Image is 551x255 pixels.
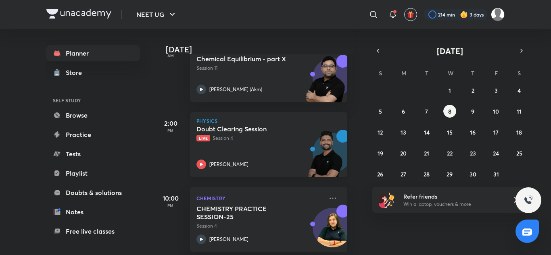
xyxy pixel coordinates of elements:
button: October 6, 2025 [397,105,410,118]
img: unacademy [303,130,347,185]
img: referral [379,192,395,208]
abbr: October 15, 2025 [447,129,453,136]
button: October 14, 2025 [420,126,433,139]
button: October 19, 2025 [374,147,387,160]
h5: Doubt Clearing Session [196,125,297,133]
abbr: October 8, 2025 [448,108,451,115]
button: October 28, 2025 [420,168,433,180]
button: October 16, 2025 [466,126,479,139]
abbr: October 23, 2025 [470,149,476,157]
abbr: Thursday [471,69,474,77]
p: Physics [196,118,341,123]
button: October 4, 2025 [513,84,526,97]
abbr: October 20, 2025 [400,149,407,157]
a: Store [46,64,140,81]
button: October 2, 2025 [466,84,479,97]
p: Session 4 [196,222,323,230]
p: PM [154,128,187,133]
abbr: Friday [495,69,498,77]
button: October 1, 2025 [443,84,456,97]
button: October 17, 2025 [490,126,503,139]
abbr: Tuesday [425,69,428,77]
p: Session 4 [196,135,323,142]
p: PM [154,203,187,208]
p: [PERSON_NAME] (Akm) [209,86,262,93]
abbr: October 3, 2025 [495,87,498,94]
abbr: October 4, 2025 [518,87,521,94]
button: October 9, 2025 [466,105,479,118]
h5: 10:00 [154,193,187,203]
button: October 11, 2025 [513,105,526,118]
p: [PERSON_NAME] [209,236,248,243]
button: October 15, 2025 [443,126,456,139]
h5: 2:00 [154,118,187,128]
button: October 25, 2025 [513,147,526,160]
abbr: October 26, 2025 [377,170,383,178]
p: Win a laptop, vouchers & more [403,201,503,208]
abbr: October 22, 2025 [447,149,453,157]
abbr: October 28, 2025 [424,170,430,178]
abbr: October 10, 2025 [493,108,499,115]
button: [DATE] [384,45,516,56]
abbr: October 13, 2025 [401,129,406,136]
h4: [DATE] [166,45,355,54]
img: Company Logo [46,9,111,19]
button: October 10, 2025 [490,105,503,118]
a: Company Logo [46,9,111,21]
a: Planner [46,45,140,61]
abbr: October 5, 2025 [379,108,382,115]
h6: Refer friends [403,192,503,201]
abbr: October 16, 2025 [470,129,476,136]
div: Store [66,68,87,77]
a: Tests [46,146,140,162]
a: Notes [46,204,140,220]
abbr: October 12, 2025 [378,129,383,136]
abbr: October 6, 2025 [402,108,405,115]
button: October 13, 2025 [397,126,410,139]
p: Session 11 [196,64,323,72]
abbr: October 21, 2025 [424,149,429,157]
abbr: Monday [401,69,406,77]
abbr: Saturday [518,69,521,77]
p: Chemistry [196,193,323,203]
button: October 26, 2025 [374,168,387,180]
button: October 22, 2025 [443,147,456,160]
img: unacademy [303,55,347,110]
span: Live [196,135,210,141]
a: Browse [46,107,140,123]
h5: Chemical Equilibrium - part X [196,55,297,63]
abbr: October 31, 2025 [493,170,499,178]
abbr: October 1, 2025 [449,87,451,94]
img: streak [460,10,468,19]
h6: SELF STUDY [46,93,140,107]
a: Practice [46,126,140,143]
button: October 31, 2025 [490,168,503,180]
button: October 12, 2025 [374,126,387,139]
button: October 30, 2025 [466,168,479,180]
abbr: October 27, 2025 [401,170,406,178]
button: October 23, 2025 [466,147,479,160]
abbr: October 7, 2025 [425,108,428,115]
img: Avatar [313,212,352,251]
abbr: Sunday [379,69,382,77]
a: Doubts & solutions [46,185,140,201]
button: October 8, 2025 [443,105,456,118]
button: October 18, 2025 [513,126,526,139]
abbr: October 14, 2025 [424,129,430,136]
p: [PERSON_NAME] [209,161,248,168]
abbr: October 11, 2025 [517,108,522,115]
button: October 24, 2025 [490,147,503,160]
button: NEET UG [131,6,182,23]
img: ttu [524,195,533,205]
button: avatar [404,8,417,21]
img: avatar [407,11,414,18]
a: Free live classes [46,223,140,239]
h5: CHEMISTRY PRACTICE SESSION-25 [196,205,297,221]
button: October 20, 2025 [397,147,410,160]
button: October 3, 2025 [490,84,503,97]
button: October 27, 2025 [397,168,410,180]
span: [DATE] [437,46,463,56]
p: AM [154,53,187,58]
abbr: October 18, 2025 [516,129,522,136]
abbr: October 17, 2025 [493,129,499,136]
